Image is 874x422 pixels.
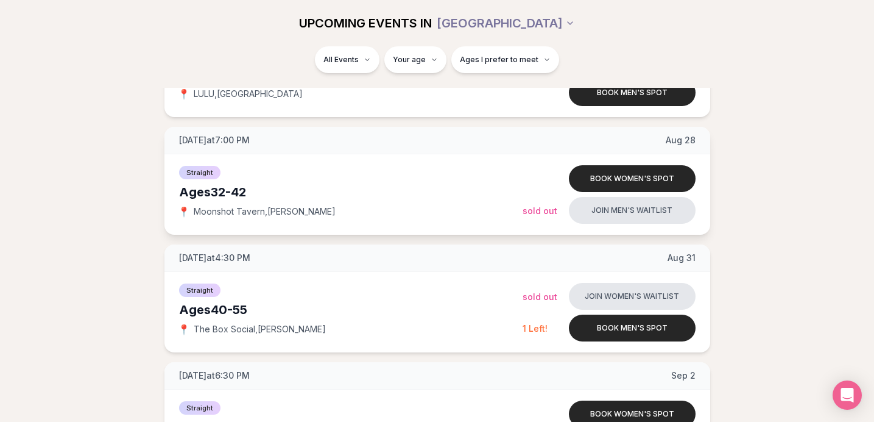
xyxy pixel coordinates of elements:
[668,252,696,264] span: Aug 31
[179,370,250,382] span: [DATE] at 6:30 PM
[179,134,250,146] span: [DATE] at 7:00 PM
[569,315,696,342] button: Book men's spot
[671,370,696,382] span: Sep 2
[569,165,696,192] button: Book women's spot
[569,283,696,310] button: Join women's waitlist
[833,381,862,410] div: Open Intercom Messenger
[523,206,557,216] span: Sold Out
[179,252,250,264] span: [DATE] at 4:30 PM
[179,89,189,99] span: 📍
[393,55,426,65] span: Your age
[569,79,696,106] button: Book men's spot
[194,206,336,218] span: Moonshot Tavern , [PERSON_NAME]
[299,15,432,32] span: UPCOMING EVENTS IN
[523,291,557,302] span: Sold Out
[179,324,189,334] span: 📍
[569,197,696,224] button: Join men's waitlist
[179,184,523,201] div: Ages 32-42
[523,323,548,334] span: 1 Left!
[666,134,696,146] span: Aug 28
[179,401,220,415] span: Straight
[451,46,559,73] button: Ages I prefer to meet
[179,301,523,318] div: Ages 40-55
[460,55,538,65] span: Ages I prefer to meet
[194,323,326,335] span: The Box Social , [PERSON_NAME]
[323,55,359,65] span: All Events
[179,207,189,216] span: 📍
[179,166,220,179] span: Straight
[194,88,303,100] span: LULU , [GEOGRAPHIC_DATA]
[179,284,220,297] span: Straight
[437,10,575,37] button: [GEOGRAPHIC_DATA]
[384,46,446,73] button: Your age
[315,46,379,73] button: All Events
